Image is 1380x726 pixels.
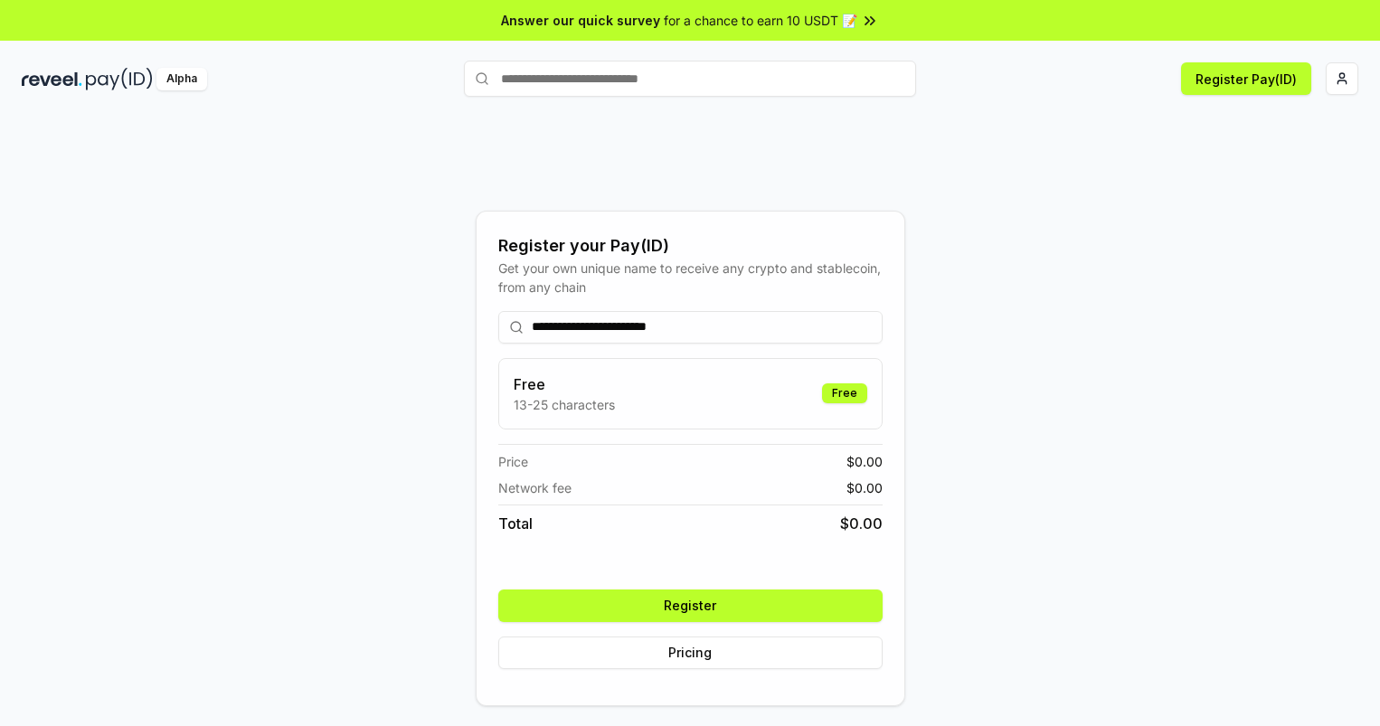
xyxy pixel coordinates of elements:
[498,513,533,534] span: Total
[514,373,615,395] h3: Free
[501,11,660,30] span: Answer our quick survey
[498,478,572,497] span: Network fee
[498,259,883,297] div: Get your own unique name to receive any crypto and stablecoin, from any chain
[156,68,207,90] div: Alpha
[664,11,857,30] span: for a chance to earn 10 USDT 📝
[846,452,883,471] span: $ 0.00
[514,395,615,414] p: 13-25 characters
[86,68,153,90] img: pay_id
[840,513,883,534] span: $ 0.00
[22,68,82,90] img: reveel_dark
[498,452,528,471] span: Price
[498,636,883,669] button: Pricing
[846,478,883,497] span: $ 0.00
[498,589,883,622] button: Register
[498,233,883,259] div: Register your Pay(ID)
[822,383,867,403] div: Free
[1181,62,1311,95] button: Register Pay(ID)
